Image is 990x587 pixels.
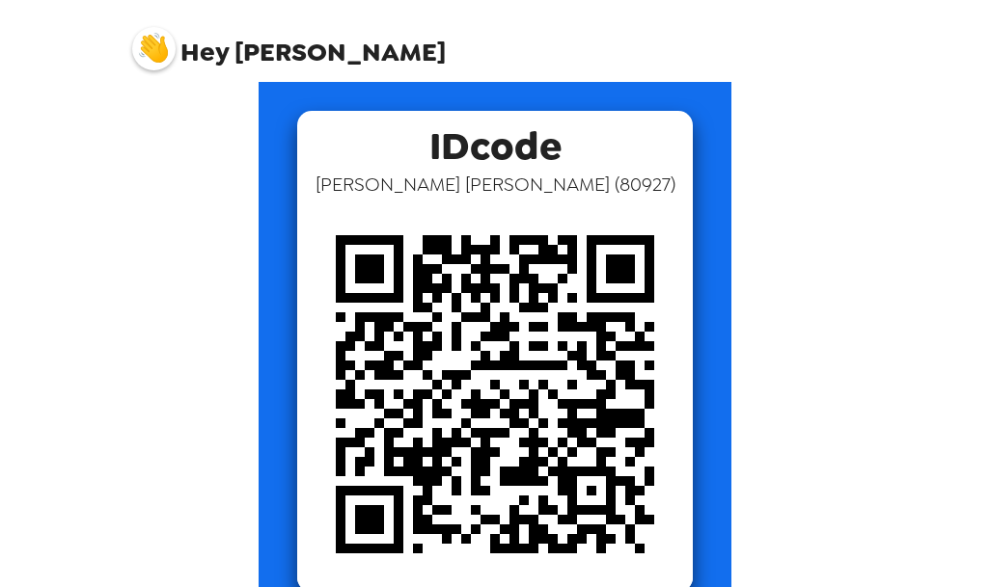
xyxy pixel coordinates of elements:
[132,17,446,66] span: [PERSON_NAME]
[180,35,229,69] span: Hey
[429,111,562,172] span: IDcode
[316,172,675,197] span: [PERSON_NAME] [PERSON_NAME] ( 80927 )
[132,27,176,70] img: profile pic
